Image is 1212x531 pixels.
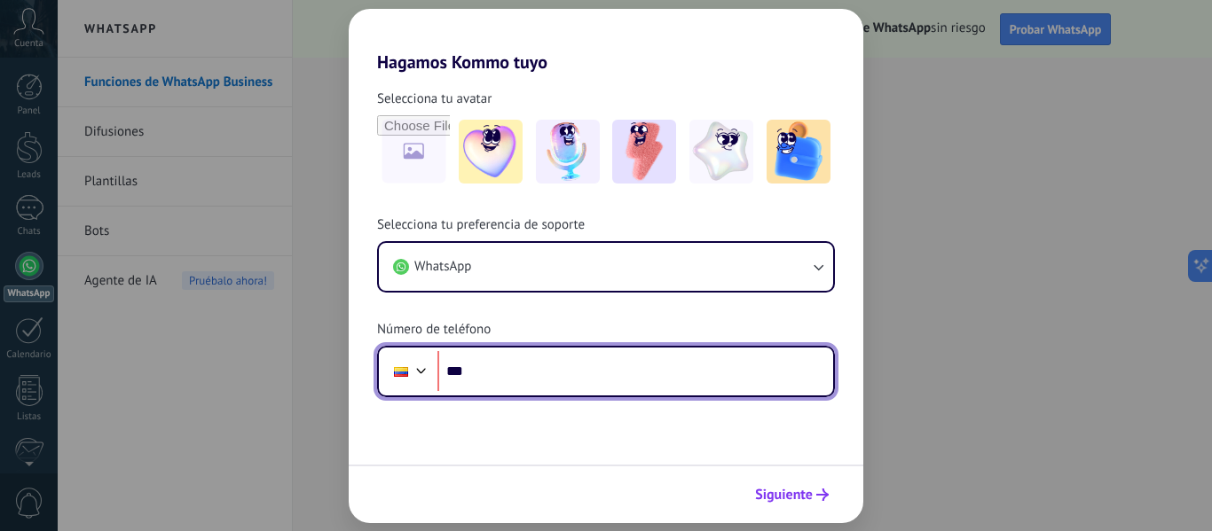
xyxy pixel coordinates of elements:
[377,216,585,234] span: Selecciona tu preferencia de soporte
[377,321,491,339] span: Número de teléfono
[384,353,418,390] div: Colombia: + 57
[767,120,830,184] img: -5.jpeg
[414,258,471,276] span: WhatsApp
[689,120,753,184] img: -4.jpeg
[349,9,863,73] h2: Hagamos Kommo tuyo
[377,90,492,108] span: Selecciona tu avatar
[379,243,833,291] button: WhatsApp
[612,120,676,184] img: -3.jpeg
[459,120,523,184] img: -1.jpeg
[755,488,813,501] span: Siguiente
[747,480,837,510] button: Siguiente
[536,120,600,184] img: -2.jpeg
